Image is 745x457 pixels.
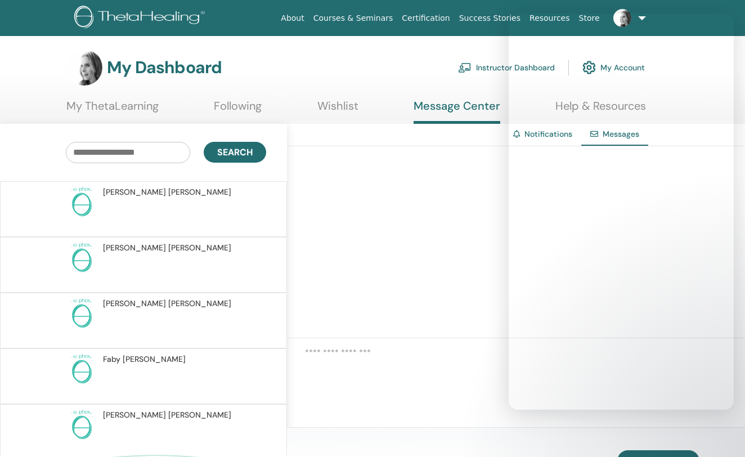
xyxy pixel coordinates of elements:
h3: My Dashboard [107,57,222,78]
a: Courses & Seminars [309,8,398,29]
a: Message Center [414,99,500,124]
img: chalkboard-teacher.svg [458,62,472,73]
span: [PERSON_NAME] [PERSON_NAME] [103,186,231,198]
a: Wishlist [317,99,358,121]
img: no-photo.png [66,353,97,385]
iframe: Intercom live chat [707,419,734,446]
img: logo.png [74,6,209,31]
span: Faby [PERSON_NAME] [103,353,186,365]
img: default.jpg [613,9,631,27]
img: no-photo.png [66,409,97,441]
a: Store [575,8,604,29]
img: no-photo.png [66,242,97,274]
img: no-photo.png [66,186,97,218]
a: Certification [397,8,454,29]
button: Search [204,142,266,163]
span: [PERSON_NAME] [PERSON_NAME] [103,242,231,254]
span: [PERSON_NAME] [PERSON_NAME] [103,298,231,310]
a: Success Stories [455,8,525,29]
a: Instructor Dashboard [458,55,555,80]
a: About [276,8,308,29]
a: Following [214,99,262,121]
img: default.jpg [66,50,102,86]
iframe: Intercom live chat [509,14,734,410]
span: Search [217,146,253,158]
img: no-photo.png [66,298,97,329]
a: Resources [525,8,575,29]
a: My ThetaLearning [66,99,159,121]
span: [PERSON_NAME] [PERSON_NAME] [103,409,231,421]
